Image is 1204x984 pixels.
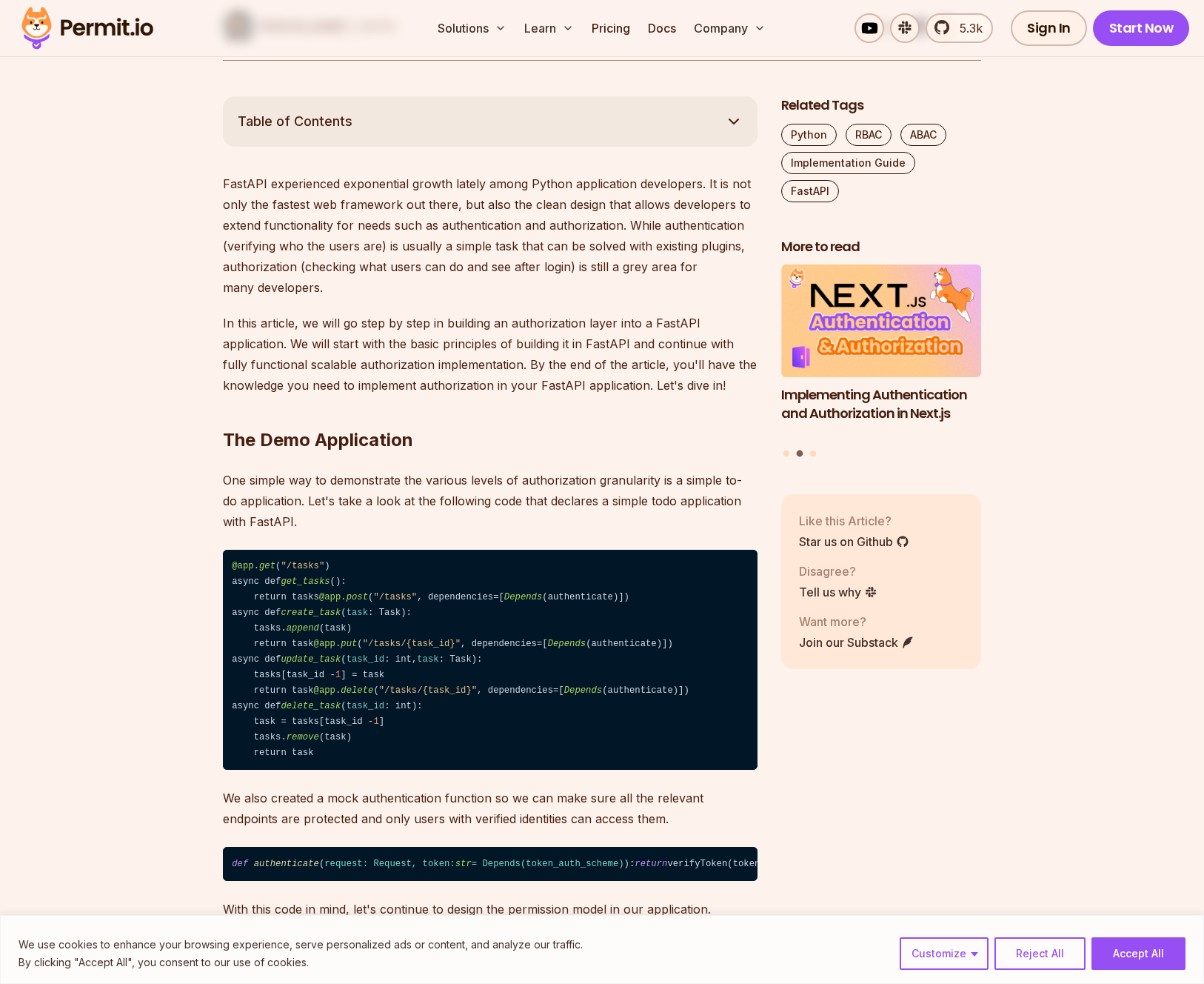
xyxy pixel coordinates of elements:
span: str [455,859,472,869]
p: By clicking "Accept All", you consent to our use of cookies. [19,954,583,971]
span: Depends [504,592,542,602]
span: task_id [347,701,384,711]
a: FastAPI [781,180,839,202]
span: "/tasks" [373,592,417,602]
a: Implementing Authentication and Authorization in Next.jsImplementing Authentication and Authoriza... [781,265,981,441]
span: remove [287,732,319,742]
span: get_tasks [281,576,330,587]
p: With this code in mind, let's continue to design the permission model in our application. [223,899,757,920]
button: Reject All [994,937,1086,970]
span: 1 [373,717,378,727]
span: append [287,623,319,634]
span: "/tasks/{task_id}" [379,685,477,696]
p: We use cookies to enhance your browsing experience, serve personalized ads or content, and analyz... [19,936,583,954]
h2: The Demo Application [223,369,757,452]
span: 5.3k [951,19,983,37]
p: Want more? [799,613,914,631]
span: @app [314,639,335,649]
span: get [259,561,275,571]
span: delete [341,685,373,696]
h2: Designing the Authorization Model(s) [223,893,757,976]
h2: Related Tags [781,96,981,115]
a: 5.3k [926,13,993,43]
span: def [232,859,248,869]
span: post [347,592,368,602]
span: "/tasks/{task_id}" [363,639,461,649]
a: Sign In [1011,10,1087,46]
span: "/tasks" [281,561,324,571]
a: Star us on Github [799,533,909,551]
a: Implementation Guide [781,152,915,174]
span: @app [314,685,335,696]
span: Depends [548,639,586,649]
span: create_task [281,608,341,618]
a: Pricing [586,13,636,43]
button: Company [688,13,772,43]
button: Accept All [1091,937,1185,970]
span: Table of Contents [238,111,352,132]
a: ABAC [900,124,946,146]
div: Posts [781,265,981,459]
span: put [341,639,357,649]
span: return [635,859,667,869]
button: Go to slide 1 [783,451,789,456]
a: Tell us why [799,583,877,601]
span: 1 [335,670,341,680]
button: Go to slide 3 [810,451,816,456]
button: Learn [518,13,580,43]
p: One simple way to demonstrate the various levels of authorization granularity is a simple to-do a... [223,470,757,532]
button: Table of Contents [223,96,757,147]
a: Start Now [1093,10,1190,46]
p: In this article, we will go step by step in building an authorization layer into a FastAPI applic... [223,313,757,396]
img: Permit logo [15,3,160,53]
span: authenticate [254,859,319,869]
span: task [347,608,368,618]
span: Depends [564,685,602,696]
span: @app [232,561,253,571]
span: @app [319,592,341,602]
a: Python [781,124,837,146]
a: RBAC [846,124,892,146]
span: update_task [281,654,341,665]
code: ( ): verifyToken(token) [223,847,757,881]
span: token_auth_scheme [526,859,618,869]
p: We also created a mock authentication function so we can make sure all the relevant endpoints are... [223,788,757,829]
span: task [417,654,438,665]
a: Join our Substack [799,634,914,651]
p: FastAPI experienced exponential growth lately among Python application developers. It is not only... [223,173,757,298]
img: Implementing Authentication and Authorization in Next.js [781,265,981,377]
li: 2 of 3 [781,265,981,441]
button: Customize [900,937,989,970]
h2: More to read [781,238,981,256]
span: request: Request, token: = Depends( ) [324,859,623,869]
span: task_id [347,654,384,665]
h3: Implementing Authentication and Authorization in Next.js [781,386,981,423]
p: Like this Article? [799,512,909,530]
button: Solutions [432,13,512,43]
a: Docs [642,13,682,43]
code: . ( ) async def (): return tasks . ( , dependencies=[ (authenticate)]) async def ( : Task): tasks... [223,550,757,771]
p: Disagree? [799,562,877,580]
button: Go to slide 2 [797,451,803,457]
span: delete_task [281,701,341,711]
